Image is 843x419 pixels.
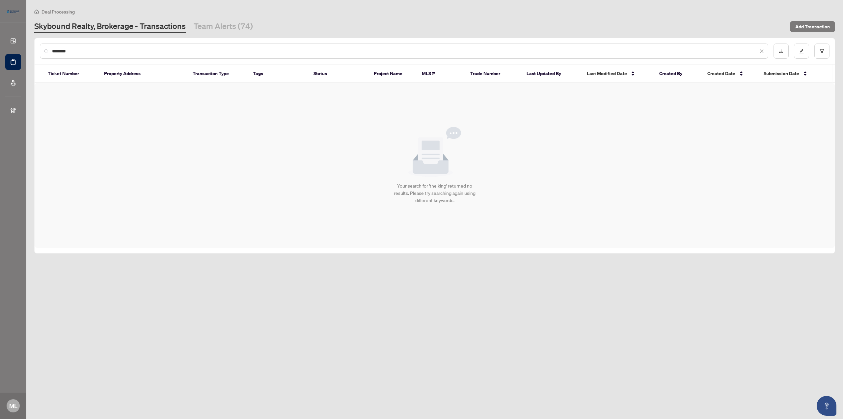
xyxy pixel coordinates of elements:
[817,396,836,416] button: Open asap
[194,21,253,33] a: Team Alerts (74)
[368,65,417,83] th: Project Name
[465,65,521,83] th: Trade Number
[308,65,368,83] th: Status
[779,49,783,53] span: download
[799,49,804,53] span: edit
[790,21,835,32] button: Add Transaction
[187,65,248,83] th: Transaction Type
[34,21,186,33] a: Skybound Realty, Brokerage - Transactions
[417,65,465,83] th: MLS #
[390,182,479,204] div: Your search for 'the king' returned no results. Please try searching again using different keywords.
[99,65,187,83] th: Property Address
[814,44,829,59] button: filter
[702,65,758,83] th: Created Date
[42,65,99,83] th: Ticket Number
[795,21,830,32] span: Add Transaction
[587,70,627,77] span: Last Modified Date
[758,65,827,83] th: Submission Date
[774,44,789,59] button: download
[582,65,654,83] th: Last Modified Date
[820,49,824,53] span: filter
[34,10,39,14] span: home
[41,9,75,15] span: Deal Processing
[521,65,582,83] th: Last Updated By
[759,49,764,53] span: close
[5,8,21,15] img: logo
[408,127,461,177] img: Null State Icon
[794,44,809,59] button: edit
[9,401,17,410] span: ML
[764,70,799,77] span: Submission Date
[707,70,735,77] span: Created Date
[654,65,702,83] th: Created By
[248,65,308,83] th: Tags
